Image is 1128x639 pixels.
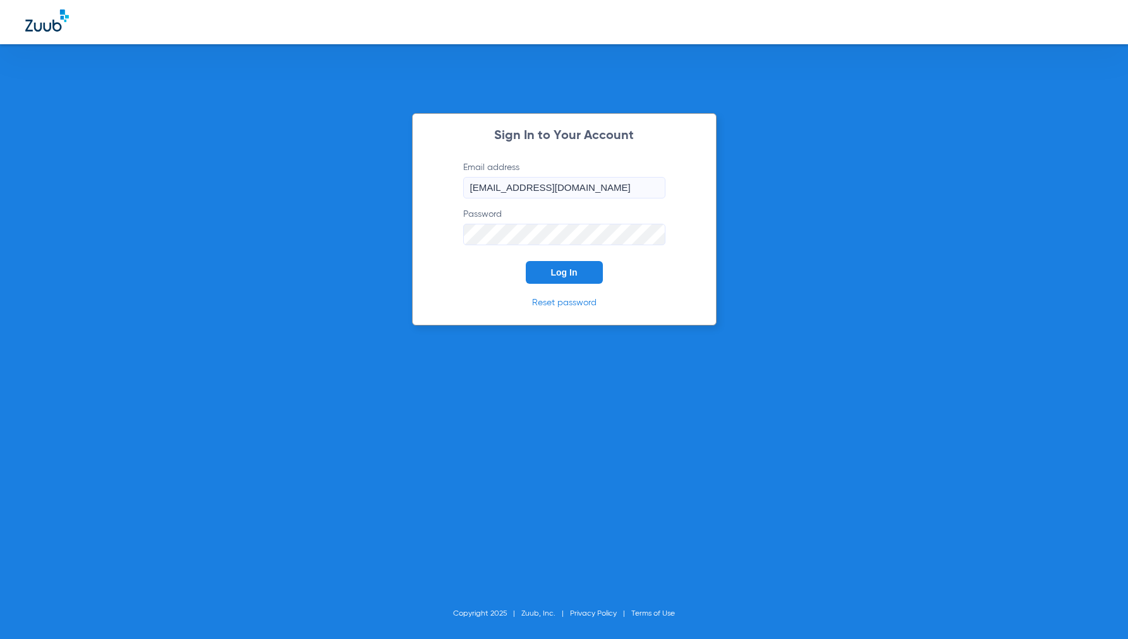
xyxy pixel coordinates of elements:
h2: Sign In to Your Account [444,130,684,142]
button: Log In [526,261,603,284]
img: Zuub Logo [25,9,69,32]
label: Password [463,208,665,245]
input: Password [463,224,665,245]
label: Email address [463,161,665,198]
a: Privacy Policy [570,610,617,618]
iframe: Chat Widget [1065,578,1128,639]
input: Email address [463,177,665,198]
a: Reset password [532,298,597,307]
li: Zuub, Inc. [521,607,570,620]
span: Log In [551,267,578,277]
li: Copyright 2025 [453,607,521,620]
a: Terms of Use [631,610,675,618]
